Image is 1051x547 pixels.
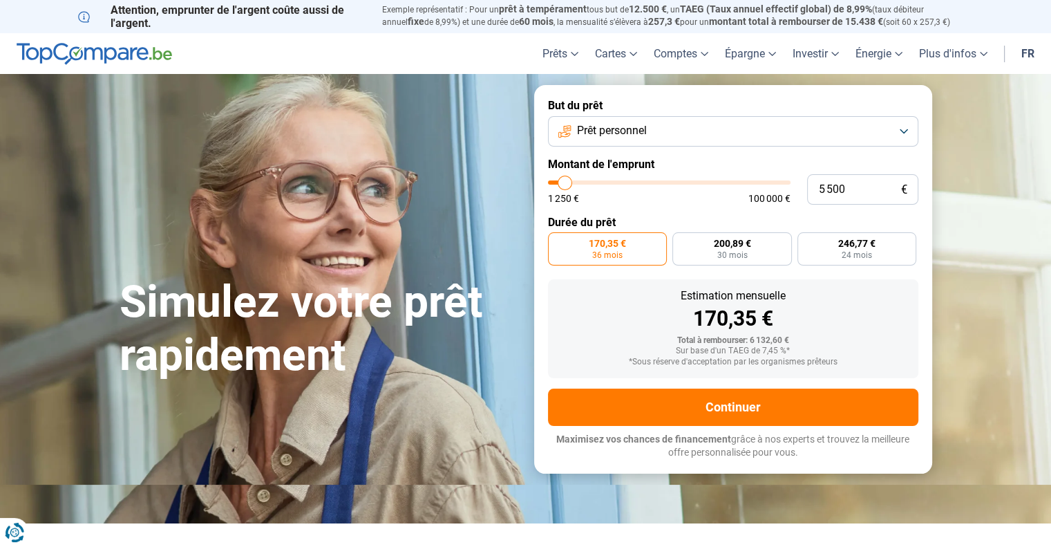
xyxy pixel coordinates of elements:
[559,308,907,329] div: 170,35 €
[592,251,623,259] span: 36 mois
[629,3,667,15] span: 12.500 €
[713,239,750,248] span: 200,89 €
[709,16,883,27] span: montant total à rembourser de 15.438 €
[577,123,647,138] span: Prêt personnel
[548,99,918,112] label: But du prêt
[556,434,731,445] span: Maximisez vos chances de financement
[587,33,645,74] a: Cartes
[408,16,424,27] span: fixe
[847,33,911,74] a: Énergie
[548,433,918,460] p: grâce à nos experts et trouvez la meilleure offre personnalisée pour vous.
[548,216,918,229] label: Durée du prêt
[589,239,626,248] span: 170,35 €
[548,194,579,203] span: 1 250 €
[717,251,747,259] span: 30 mois
[534,33,587,74] a: Prêts
[645,33,717,74] a: Comptes
[680,3,872,15] span: TAEG (Taux annuel effectif global) de 8,99%
[548,389,918,426] button: Continuer
[78,3,366,30] p: Attention, emprunter de l'argent coûte aussi de l'argent.
[17,43,172,65] img: TopCompare
[120,276,518,382] h1: Simulez votre prêt rapidement
[1013,33,1043,74] a: fr
[548,116,918,147] button: Prêt personnel
[559,290,907,302] div: Estimation mensuelle
[901,184,907,196] span: €
[842,251,872,259] span: 24 mois
[559,346,907,356] div: Sur base d'un TAEG de 7,45 %*
[559,336,907,346] div: Total à rembourser: 6 132,60 €
[717,33,784,74] a: Épargne
[911,33,996,74] a: Plus d'infos
[499,3,587,15] span: prêt à tempérament
[648,16,680,27] span: 257,3 €
[559,358,907,367] div: *Sous réserve d'acceptation par les organismes prêteurs
[548,158,918,171] label: Montant de l'emprunt
[748,194,790,203] span: 100 000 €
[382,3,974,28] p: Exemple représentatif : Pour un tous but de , un (taux débiteur annuel de 8,99%) et une durée de ...
[838,239,875,248] span: 246,77 €
[784,33,847,74] a: Investir
[519,16,553,27] span: 60 mois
